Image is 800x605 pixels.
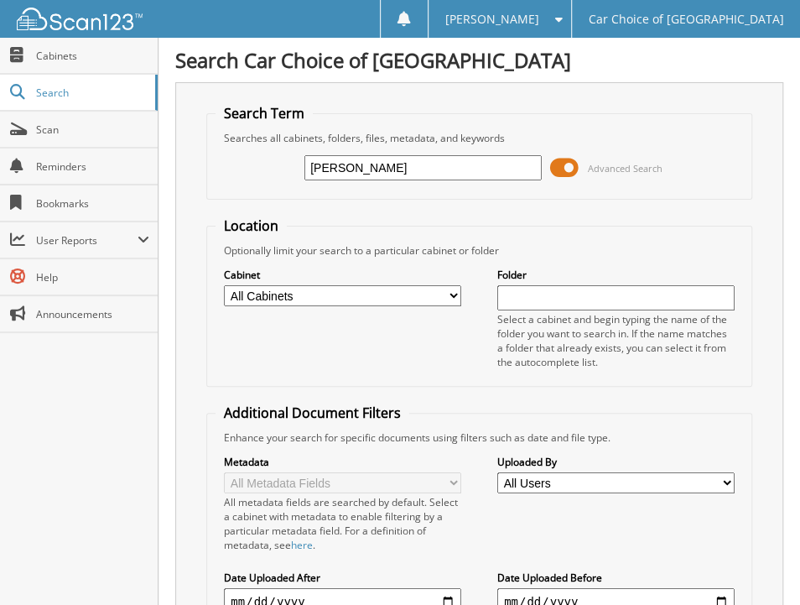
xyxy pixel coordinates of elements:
span: Cabinets [36,49,149,63]
div: Optionally limit your search to a particular cabinet or folder [216,243,743,258]
span: User Reports [36,233,138,248]
label: Metadata [224,455,461,469]
legend: Location [216,216,287,235]
img: scan123-logo-white.svg [17,8,143,30]
span: Help [36,270,149,284]
div: Enhance your search for specific documents using filters such as date and file type. [216,430,743,445]
span: Reminders [36,159,149,174]
span: Search [36,86,147,100]
label: Date Uploaded Before [497,571,735,585]
div: All metadata fields are searched by default. Select a cabinet with metadata to enable filtering b... [224,495,461,552]
span: [PERSON_NAME] [444,14,538,24]
a: here [291,538,313,552]
legend: Additional Document Filters [216,404,409,422]
label: Folder [497,268,735,282]
span: Scan [36,123,149,137]
span: Announcements [36,307,149,321]
span: Car Choice of [GEOGRAPHIC_DATA] [588,14,783,24]
span: Bookmarks [36,196,149,211]
label: Date Uploaded After [224,571,461,585]
h1: Search Car Choice of [GEOGRAPHIC_DATA] [175,46,783,74]
label: Uploaded By [497,455,735,469]
div: Select a cabinet and begin typing the name of the folder you want to search in. If the name match... [497,312,735,369]
legend: Search Term [216,104,313,123]
div: Searches all cabinets, folders, files, metadata, and keywords [216,131,743,145]
label: Cabinet [224,268,461,282]
span: Advanced Search [588,162,662,175]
